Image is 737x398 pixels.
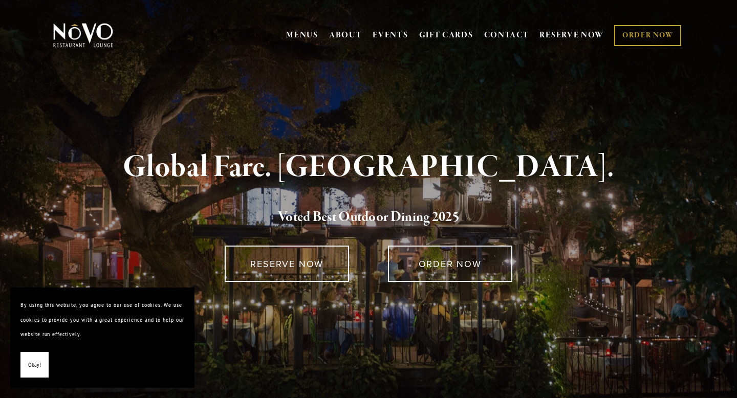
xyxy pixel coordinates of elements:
a: MENUS [286,30,318,40]
img: Novo Restaurant &amp; Lounge [51,23,115,48]
a: ORDER NOW [388,246,512,282]
a: ABOUT [329,30,362,40]
button: Okay! [20,352,49,378]
a: EVENTS [373,30,408,40]
span: Okay! [28,358,41,372]
p: By using this website, you agree to our use of cookies. We use cookies to provide you with a grea... [20,298,184,342]
h2: 5 [70,207,667,228]
a: CONTACT [484,26,529,45]
a: RESERVE NOW [225,246,349,282]
a: ORDER NOW [614,25,681,46]
strong: Global Fare. [GEOGRAPHIC_DATA]. [123,148,614,187]
a: RESERVE NOW [539,26,604,45]
a: GIFT CARDS [419,26,473,45]
section: Cookie banner [10,288,194,388]
a: Voted Best Outdoor Dining 202 [278,208,452,228]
